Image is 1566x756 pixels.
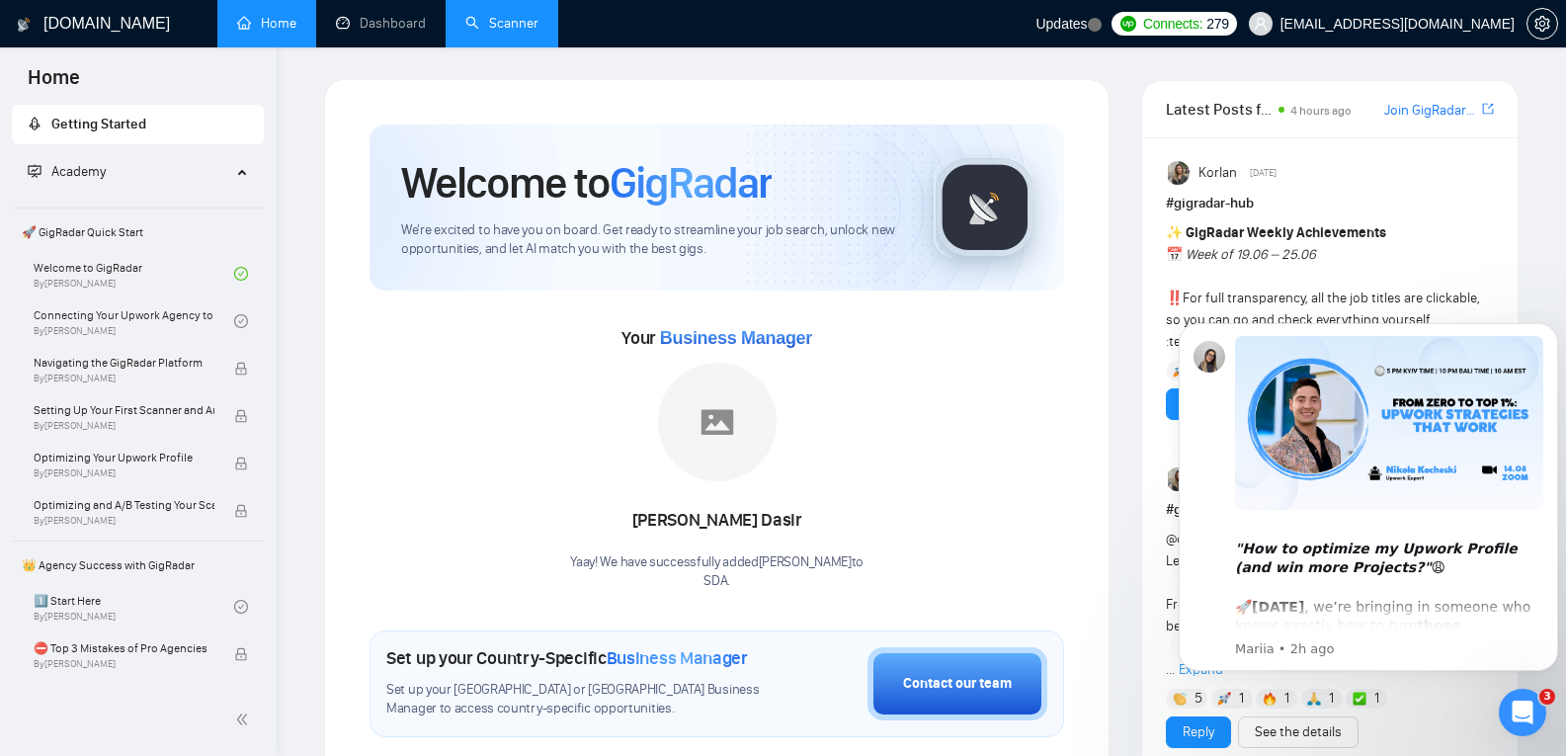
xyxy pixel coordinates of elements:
h1: Set up your Country-Specific [386,647,748,669]
span: For full transparency, all the job titles are clickable, so you can go and check everything yours... [1166,224,1480,350]
span: check-circle [234,314,248,328]
a: setting [1526,16,1558,32]
span: Optimizing Your Upwork Profile [34,448,214,467]
span: lock [234,409,248,423]
h1: # general [1166,499,1494,521]
span: fund-projection-screen [28,164,41,178]
img: Korlan [1168,161,1192,185]
span: export [1482,101,1494,117]
a: Join GigRadar Slack Community [1384,100,1478,122]
span: Connects: [1143,13,1202,35]
span: Korlan [1198,162,1237,184]
div: Yaay! We have successfully added [PERSON_NAME] to [570,553,864,591]
span: lock [234,457,248,470]
a: Connecting Your Upwork Agency to GigRadarBy[PERSON_NAME] [34,299,234,343]
span: Latest Posts from the GigRadar Community [1166,97,1273,122]
span: Optimizing and A/B Testing Your Scanner for Better Results [34,495,214,515]
span: @channel [1166,531,1224,547]
span: ⛔ Top 3 Mistakes of Pro Agencies [34,638,214,658]
span: Academy [28,163,106,180]
div: [PERSON_NAME] Dasir [570,504,864,538]
iframe: Intercom live chat [1499,689,1546,736]
p: SDA . [570,572,864,591]
span: Getting Started [51,116,146,132]
h1: Welcome to [401,156,772,210]
span: 🚀 GigRadar Quick Start [14,212,262,252]
span: Home [12,63,96,105]
span: Academy [51,163,106,180]
img: logo [17,9,31,41]
a: See the details [1255,721,1342,743]
span: Setting Up Your First Scanner and Auto-Bidder [34,400,214,420]
a: Welcome to GigRadarBy[PERSON_NAME] [34,252,234,295]
span: 3 [1539,689,1555,705]
span: double-left [235,710,255,729]
span: setting [1527,16,1557,32]
iframe: Intercom notifications message [1171,294,1566,703]
img: Korlan [1168,467,1192,491]
span: We're excited to have you on board. Get ready to streamline your job search, unlock new opportuni... [401,221,902,259]
span: check-circle [234,600,248,614]
span: 👑 Agency Success with GigRadar [14,546,262,585]
div: Contact our team [903,673,1012,695]
img: upwork-logo.png [1120,16,1136,32]
a: export [1482,100,1494,119]
span: By [PERSON_NAME] [34,373,214,384]
a: Reply [1183,721,1214,743]
button: Reply [1166,716,1231,748]
span: By [PERSON_NAME] [34,515,214,527]
a: homeHome [237,15,296,32]
span: ✨ [1166,224,1183,241]
span: lock [234,504,248,518]
button: See the details [1238,716,1359,748]
span: 📅 [1166,246,1183,263]
span: lock [234,362,248,376]
span: 4 hours ago [1290,104,1352,118]
strong: GigRadar Weekly Achievements [1186,224,1386,241]
em: Week of 19.06 – 25.06 [1186,246,1316,263]
a: dashboardDashboard [336,15,426,32]
span: Navigating the GigRadar Platform [34,353,214,373]
button: setting [1526,8,1558,40]
span: Updates [1035,16,1087,32]
li: Getting Started [12,105,264,144]
span: Alright, friends, here we go! Let’s start our yaaaay! :catt: From now on, everything related to o... [1166,531,1493,678]
button: Contact our team [867,647,1047,720]
span: Your [621,327,812,349]
span: GigRadar [610,156,772,210]
span: [DATE] [1250,164,1277,182]
span: Business Manager [607,647,748,669]
h1: # gigradar-hub [1166,193,1494,214]
span: check-circle [234,267,248,281]
span: user [1254,17,1268,31]
span: ‼️ [1166,290,1183,306]
span: By [PERSON_NAME] [34,420,214,432]
a: 1️⃣ Start HereBy[PERSON_NAME] [34,585,234,629]
span: Set up your [GEOGRAPHIC_DATA] or [GEOGRAPHIC_DATA] Business Manager to access country-specific op... [386,681,769,718]
span: By [PERSON_NAME] [34,658,214,670]
span: 279 [1206,13,1228,35]
img: placeholder.png [658,363,777,481]
span: rocket [28,117,41,130]
a: searchScanner [465,15,538,32]
img: gigradar-logo.png [936,158,1034,257]
button: Reply [1166,388,1231,420]
span: By [PERSON_NAME] [34,467,214,479]
span: Business Manager [660,328,812,348]
span: lock [234,647,248,661]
